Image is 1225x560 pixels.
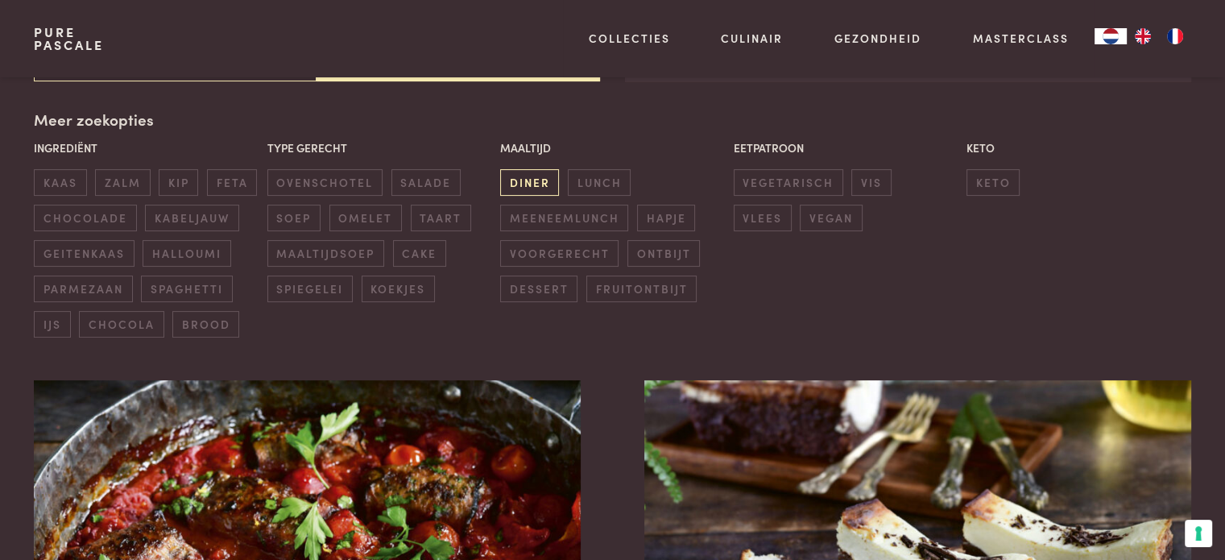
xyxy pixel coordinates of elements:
span: ontbijt [627,240,700,267]
a: Gezondheid [834,30,921,47]
span: spaghetti [141,276,232,302]
p: Type gerecht [267,139,492,156]
span: lunch [568,169,631,196]
span: vegan [800,205,862,231]
span: brood [172,311,239,338]
span: voorgerecht [500,240,619,267]
span: kabeljauw [145,205,238,231]
span: vegetarisch [734,169,843,196]
span: ovenschotel [267,169,383,196]
a: Masterclass [973,30,1069,47]
span: meeneemlunch [500,205,628,231]
p: Ingrediënt [34,139,259,156]
span: salade [391,169,461,196]
span: keto [966,169,1020,196]
span: kaas [34,169,86,196]
span: ijs [34,311,70,338]
span: chocolade [34,205,136,231]
span: koekjes [362,276,435,302]
ul: Language list [1127,28,1191,44]
span: taart [411,205,471,231]
span: geitenkaas [34,240,134,267]
a: Culinair [721,30,783,47]
a: Collecties [589,30,670,47]
span: chocola [79,311,163,338]
span: vlees [734,205,792,231]
a: NL [1095,28,1127,44]
a: FR [1159,28,1191,44]
p: Maaltijd [500,139,725,156]
span: fruitontbijt [586,276,697,302]
a: EN [1127,28,1159,44]
p: Keto [966,139,1191,156]
span: hapje [637,205,695,231]
span: halloumi [143,240,230,267]
span: dessert [500,276,577,302]
span: zalm [95,169,150,196]
p: Eetpatroon [734,139,958,156]
span: maaltijdsoep [267,240,384,267]
div: Language [1095,28,1127,44]
span: omelet [329,205,402,231]
button: Uw voorkeuren voor toestemming voor trackingtechnologieën [1185,520,1212,547]
span: diner [500,169,559,196]
span: cake [393,240,446,267]
span: kip [159,169,198,196]
a: PurePascale [34,26,104,52]
span: vis [851,169,891,196]
aside: Language selected: Nederlands [1095,28,1191,44]
span: parmezaan [34,276,132,302]
span: soep [267,205,321,231]
span: spiegelei [267,276,353,302]
span: feta [207,169,257,196]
